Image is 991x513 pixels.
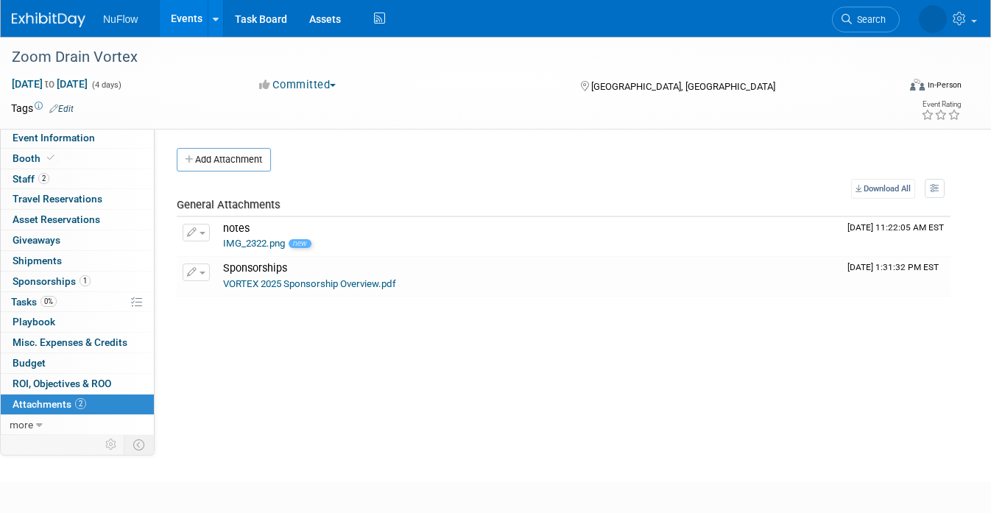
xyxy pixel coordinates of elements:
[832,7,900,32] a: Search
[91,80,121,90] span: (4 days)
[1,189,154,209] a: Travel Reservations
[822,77,962,99] div: Event Format
[223,278,396,289] a: VORTEX 2025 Sponsorship Overview.pdf
[80,275,91,286] span: 1
[13,173,49,185] span: Staff
[13,255,62,266] span: Shipments
[919,5,947,33] img: Craig Choisser
[47,154,54,162] i: Booth reservation complete
[49,104,74,114] a: Edit
[1,292,154,312] a: Tasks0%
[842,217,951,257] td: Upload Timestamp
[13,357,46,369] span: Budget
[1,272,154,291] a: Sponsorships1
[177,148,271,171] button: Add Attachment
[75,398,86,409] span: 2
[1,353,154,373] a: Budget
[1,395,154,414] a: Attachments2
[289,239,311,249] span: new
[1,210,154,230] a: Asset Reservations
[13,275,91,287] span: Sponsorships
[223,262,287,275] span: Sponsorships
[1,128,154,148] a: Event Information
[927,79,962,91] div: In-Person
[7,44,881,71] div: Zoom Drain Vortex
[10,419,33,431] span: more
[13,316,55,328] span: Playbook
[223,238,285,249] a: IMG_2322.png
[13,152,57,164] span: Booth
[254,77,342,93] button: Committed
[11,101,74,116] td: Tags
[103,13,138,25] span: NuFlow
[13,398,86,410] span: Attachments
[591,81,775,92] span: [GEOGRAPHIC_DATA], [GEOGRAPHIC_DATA]
[1,149,154,169] a: Booth
[1,230,154,250] a: Giveaways
[847,222,944,233] span: Upload Timestamp
[11,296,57,308] span: Tasks
[124,435,155,454] td: Toggle Event Tabs
[13,378,111,389] span: ROI, Objectives & ROO
[1,251,154,271] a: Shipments
[13,193,102,205] span: Travel Reservations
[842,257,951,297] td: Upload Timestamp
[851,179,915,199] a: Download All
[852,14,886,25] span: Search
[13,132,95,144] span: Event Information
[1,415,154,435] a: more
[99,435,124,454] td: Personalize Event Tab Strip
[1,169,154,189] a: Staff2
[13,234,60,246] span: Giveaways
[11,77,88,91] span: [DATE] [DATE]
[847,262,939,272] span: Upload Timestamp
[223,222,250,235] span: notes
[177,198,281,211] span: General Attachments
[38,173,49,184] span: 2
[12,13,85,27] img: ExhibitDay
[1,374,154,394] a: ROI, Objectives & ROO
[13,336,127,348] span: Misc. Expenses & Credits
[1,333,154,353] a: Misc. Expenses & Credits
[40,296,57,307] span: 0%
[910,79,925,91] img: Format-Inperson.png
[43,78,57,90] span: to
[1,312,154,332] a: Playbook
[13,213,100,225] span: Asset Reservations
[921,101,961,108] div: Event Rating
